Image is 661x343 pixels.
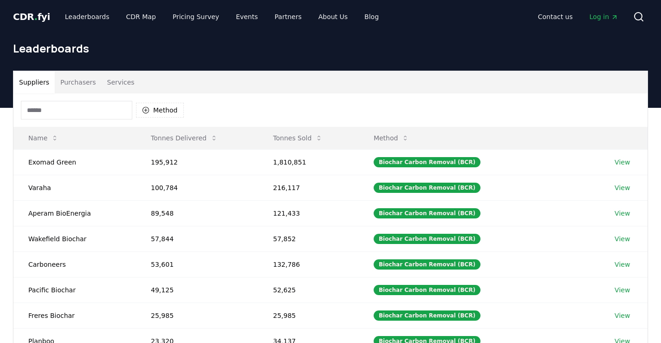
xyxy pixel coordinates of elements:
[615,311,630,320] a: View
[13,149,136,175] td: Exomad Green
[13,226,136,251] td: Wakefield Biochar
[13,200,136,226] td: Aperam BioEnergia
[13,71,55,93] button: Suppliers
[258,149,359,175] td: 1,810,851
[311,8,355,25] a: About Us
[136,175,258,200] td: 100,784
[615,234,630,244] a: View
[13,41,648,56] h1: Leaderboards
[615,209,630,218] a: View
[102,71,140,93] button: Services
[531,8,626,25] nav: Main
[136,226,258,251] td: 57,844
[13,175,136,200] td: Varaha
[13,303,136,328] td: Freres Biochar
[590,12,618,21] span: Log in
[165,8,227,25] a: Pricing Survey
[258,251,359,277] td: 132,786
[136,303,258,328] td: 25,985
[136,149,258,175] td: 195,912
[21,129,66,147] button: Name
[228,8,265,25] a: Events
[13,11,50,22] span: CDR fyi
[258,303,359,328] td: 25,985
[136,200,258,226] td: 89,548
[374,157,480,167] div: Biochar Carbon Removal (BCR)
[582,8,626,25] a: Log in
[267,8,309,25] a: Partners
[615,158,630,167] a: View
[615,285,630,295] a: View
[366,129,417,147] button: Method
[55,71,102,93] button: Purchasers
[374,259,480,270] div: Biochar Carbon Removal (BCR)
[13,251,136,277] td: Carboneers
[58,8,117,25] a: Leaderboards
[615,183,630,192] a: View
[266,129,330,147] button: Tonnes Sold
[531,8,580,25] a: Contact us
[34,11,38,22] span: .
[374,183,480,193] div: Biochar Carbon Removal (BCR)
[357,8,386,25] a: Blog
[258,175,359,200] td: 216,117
[258,200,359,226] td: 121,433
[615,260,630,269] a: View
[136,277,258,303] td: 49,125
[374,234,480,244] div: Biochar Carbon Removal (BCR)
[374,285,480,295] div: Biochar Carbon Removal (BCR)
[58,8,386,25] nav: Main
[136,251,258,277] td: 53,601
[258,277,359,303] td: 52,625
[258,226,359,251] td: 57,852
[374,310,480,321] div: Biochar Carbon Removal (BCR)
[143,129,225,147] button: Tonnes Delivered
[374,208,480,218] div: Biochar Carbon Removal (BCR)
[136,103,184,118] button: Method
[119,8,163,25] a: CDR Map
[13,10,50,23] a: CDR.fyi
[13,277,136,303] td: Pacific Biochar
